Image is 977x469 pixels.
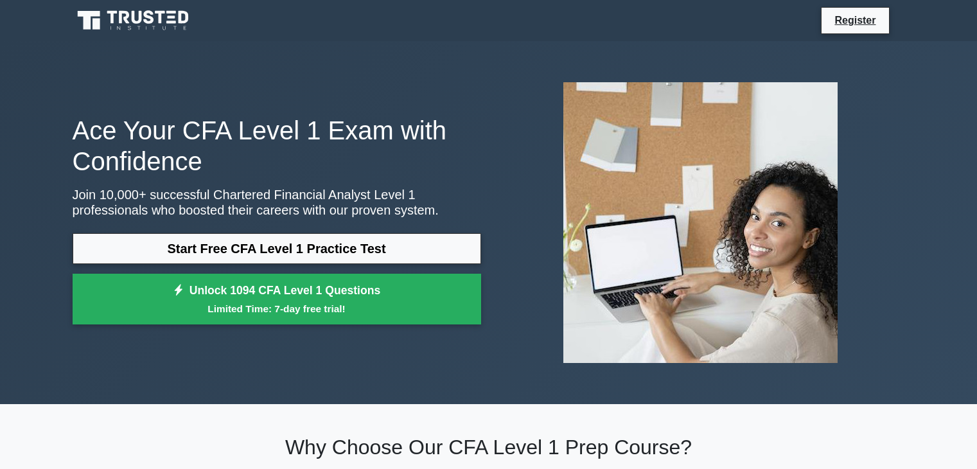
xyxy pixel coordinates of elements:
h2: Why Choose Our CFA Level 1 Prep Course? [73,435,905,459]
a: Unlock 1094 CFA Level 1 QuestionsLimited Time: 7-day free trial! [73,274,481,325]
h1: Ace Your CFA Level 1 Exam with Confidence [73,115,481,177]
a: Register [827,12,883,28]
a: Start Free CFA Level 1 Practice Test [73,233,481,264]
p: Join 10,000+ successful Chartered Financial Analyst Level 1 professionals who boosted their caree... [73,187,481,218]
small: Limited Time: 7-day free trial! [89,301,465,316]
